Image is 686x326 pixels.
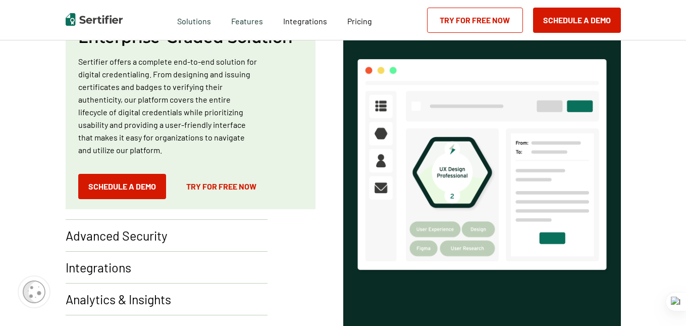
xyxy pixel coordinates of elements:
span: Pricing [347,16,372,26]
button: Schedule a Demo [78,174,166,199]
span: Integrations [283,16,327,26]
p: Analytics & Insights [66,291,171,307]
span: Solutions [177,14,211,26]
span: Features [231,14,263,26]
a: Try for Free Now [427,8,523,33]
a: Try for Free Now [176,174,267,199]
img: Cookie Popup Icon [23,281,45,303]
a: Pricing [347,14,372,26]
iframe: Chat Widget [636,277,686,326]
p: Advanced Security [66,227,168,244]
p: Integrations [66,259,131,275]
a: Integrations [283,14,327,26]
img: Sertifier | Digital Credentialing Platform [66,13,123,26]
p: Sertifier offers a complete end-to-end solution for digital credentialing. From designing and iss... [78,55,258,156]
button: Schedule a Demo [533,8,621,33]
